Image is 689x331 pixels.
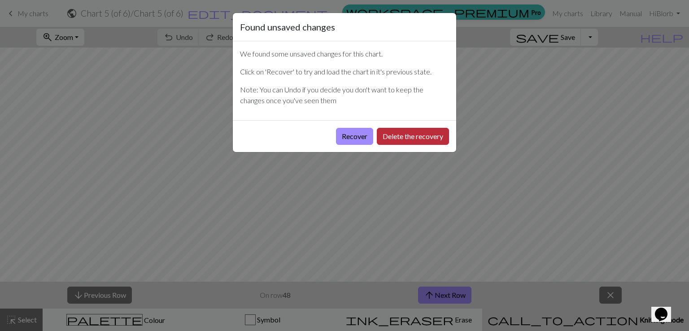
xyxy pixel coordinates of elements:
button: Recover [336,128,373,145]
iframe: chat widget [651,295,680,322]
p: Click on 'Recover' to try and load the chart in it's previous state. [240,66,449,77]
p: Note: You can Undo if you decide you don't want to keep the changes once you've seen them [240,84,449,106]
button: Delete the recovery [377,128,449,145]
h5: Found unsaved changes [240,20,335,34]
p: We found some unsaved changes for this chart. [240,48,449,59]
